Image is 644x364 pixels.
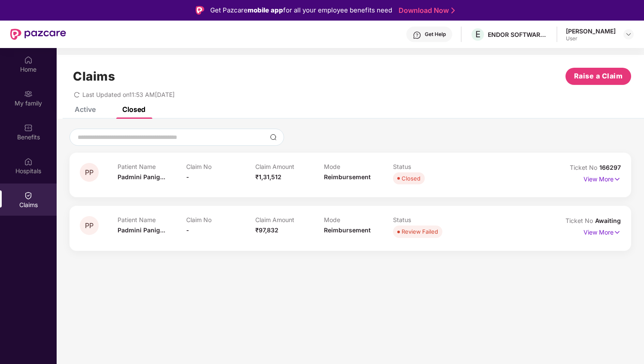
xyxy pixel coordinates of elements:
[270,134,277,141] img: svg+xml;base64,PHN2ZyBpZD0iU2VhcmNoLTMyeDMyIiB4bWxucz0iaHR0cDovL3d3dy53My5vcmcvMjAwMC9zdmciIHdpZH...
[574,71,623,81] span: Raise a Claim
[566,35,616,42] div: User
[122,105,145,114] div: Closed
[186,163,255,170] p: Claim No
[324,173,371,180] span: Reimbursement
[584,172,621,184] p: View More
[186,216,255,223] p: Claim No
[324,226,371,234] span: Reimbursement
[186,173,189,180] span: -
[255,226,278,234] span: ₹97,832
[248,6,283,14] strong: mobile app
[402,174,420,183] div: Closed
[118,226,165,234] span: Padmini Panig...
[255,163,324,170] p: Claim Amount
[118,163,187,170] p: Patient Name
[451,6,455,15] img: Stroke
[74,91,80,98] span: redo
[614,174,621,184] img: svg+xml;base64,PHN2ZyB4bWxucz0iaHR0cDovL3d3dy53My5vcmcvMjAwMC9zdmciIHdpZHRoPSIxNyIgaGVpZ2h0PSIxNy...
[565,217,595,224] span: Ticket No
[324,216,393,223] p: Mode
[255,173,281,180] span: ₹1,31,512
[565,68,631,85] button: Raise a Claim
[488,30,548,39] div: ENDOR SOFTWARE PRIVATE LIMITED
[210,5,392,15] div: Get Pazcare for all your employee benefits need
[186,226,189,234] span: -
[413,31,421,39] img: svg+xml;base64,PHN2ZyBpZD0iSGVscC0zMngzMiIgeG1sbnM9Imh0dHA6Ly93d3cudzMub3JnLzIwMDAvc3ZnIiB3aWR0aD...
[24,191,33,200] img: svg+xml;base64,PHN2ZyBpZD0iQ2xhaW0iIHhtbG5zPSJodHRwOi8vd3d3LnczLm9yZy8yMDAwL3N2ZyIgd2lkdGg9IjIwIi...
[82,91,175,98] span: Last Updated on 11:53 AM[DATE]
[625,31,632,38] img: svg+xml;base64,PHN2ZyBpZD0iRHJvcGRvd24tMzJ4MzIiIHhtbG5zPSJodHRwOi8vd3d3LnczLm9yZy8yMDAwL3N2ZyIgd2...
[24,56,33,64] img: svg+xml;base64,PHN2ZyBpZD0iSG9tZSIgeG1sbnM9Imh0dHA6Ly93d3cudzMub3JnLzIwMDAvc3ZnIiB3aWR0aD0iMjAiIG...
[425,31,446,38] div: Get Help
[75,105,96,114] div: Active
[566,27,616,35] div: [PERSON_NAME]
[393,163,462,170] p: Status
[614,228,621,237] img: svg+xml;base64,PHN2ZyB4bWxucz0iaHR0cDovL3d3dy53My5vcmcvMjAwMC9zdmciIHdpZHRoPSIxNyIgaGVpZ2h0PSIxNy...
[584,226,621,237] p: View More
[85,169,94,176] span: PP
[399,6,452,15] a: Download Now
[118,173,165,180] span: Padmini Panig...
[10,29,66,40] img: New Pazcare Logo
[599,164,621,171] span: 166297
[24,157,33,166] img: svg+xml;base64,PHN2ZyBpZD0iSG9zcGl0YWxzIiB4bWxucz0iaHR0cDovL3d3dy53My5vcmcvMjAwMC9zdmciIHdpZHRoPS...
[402,227,438,236] div: Review Failed
[73,69,115,84] h1: Claims
[324,163,393,170] p: Mode
[393,216,462,223] p: Status
[255,216,324,223] p: Claim Amount
[24,90,33,98] img: svg+xml;base64,PHN2ZyB3aWR0aD0iMjAiIGhlaWdodD0iMjAiIHZpZXdCb3g9IjAgMCAyMCAyMCIgZmlsbD0ibm9uZSIgeG...
[595,217,621,224] span: Awaiting
[24,123,33,132] img: svg+xml;base64,PHN2ZyBpZD0iQmVuZWZpdHMiIHhtbG5zPSJodHRwOi8vd3d3LnczLm9yZy8yMDAwL3N2ZyIgd2lkdGg9Ij...
[85,222,94,229] span: PP
[475,29,481,39] span: E
[196,6,204,15] img: Logo
[570,164,599,171] span: Ticket No
[118,216,187,223] p: Patient Name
